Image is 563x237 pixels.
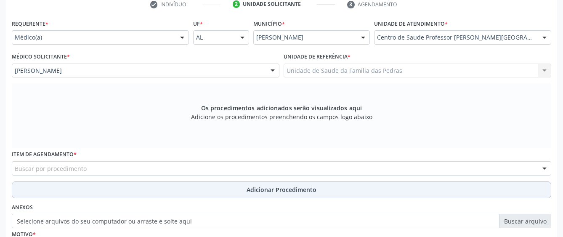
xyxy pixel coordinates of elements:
label: Unidade de atendimento [374,17,448,30]
span: [PERSON_NAME] [256,33,353,42]
span: Centro de Saude Professor [PERSON_NAME][GEOGRAPHIC_DATA] [377,33,534,42]
span: Adicionar Procedimento [247,185,316,194]
button: Adicionar Procedimento [12,181,551,198]
span: AL [196,33,232,42]
div: 2 [233,0,240,8]
label: Município [253,17,285,30]
span: Médico(a) [15,33,172,42]
label: UF [193,17,203,30]
label: Requerente [12,17,48,30]
div: Unidade solicitante [243,0,301,8]
span: Buscar por procedimento [15,164,87,173]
